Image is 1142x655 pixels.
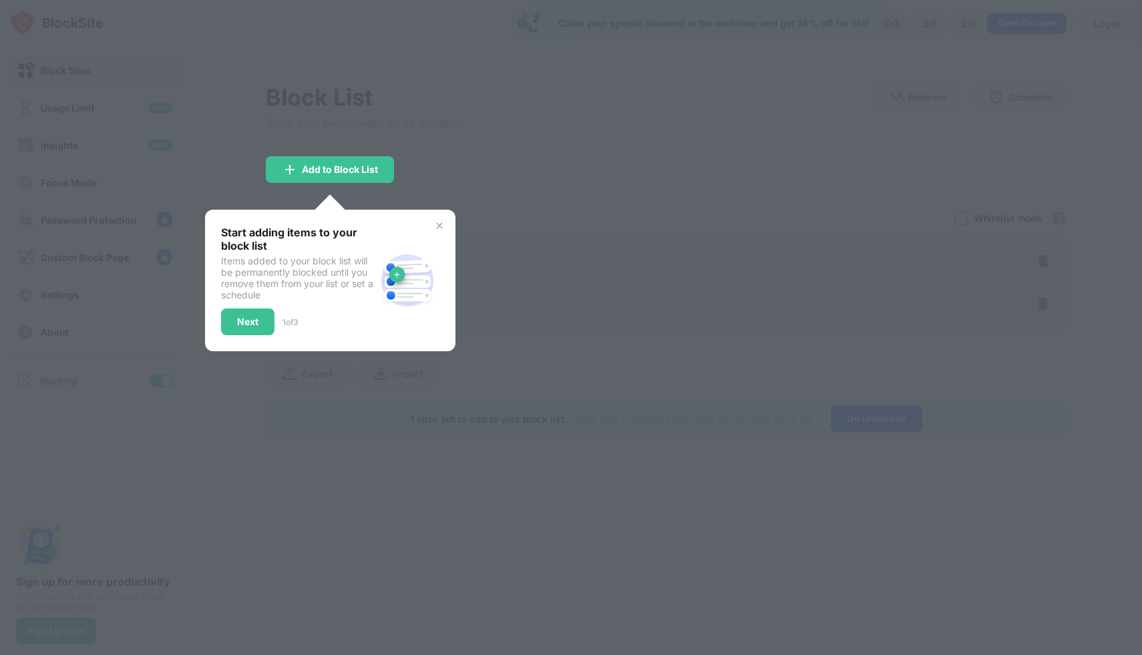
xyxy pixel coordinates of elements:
div: Items added to your block list will be permanently blocked until you remove them from your list o... [221,255,375,300]
img: block-site.svg [375,248,439,312]
div: 1 of 3 [282,317,298,327]
img: x-button.svg [434,220,445,231]
div: Start adding items to your block list [221,226,375,252]
div: Add to Block List [302,164,378,175]
div: Next [237,316,258,327]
